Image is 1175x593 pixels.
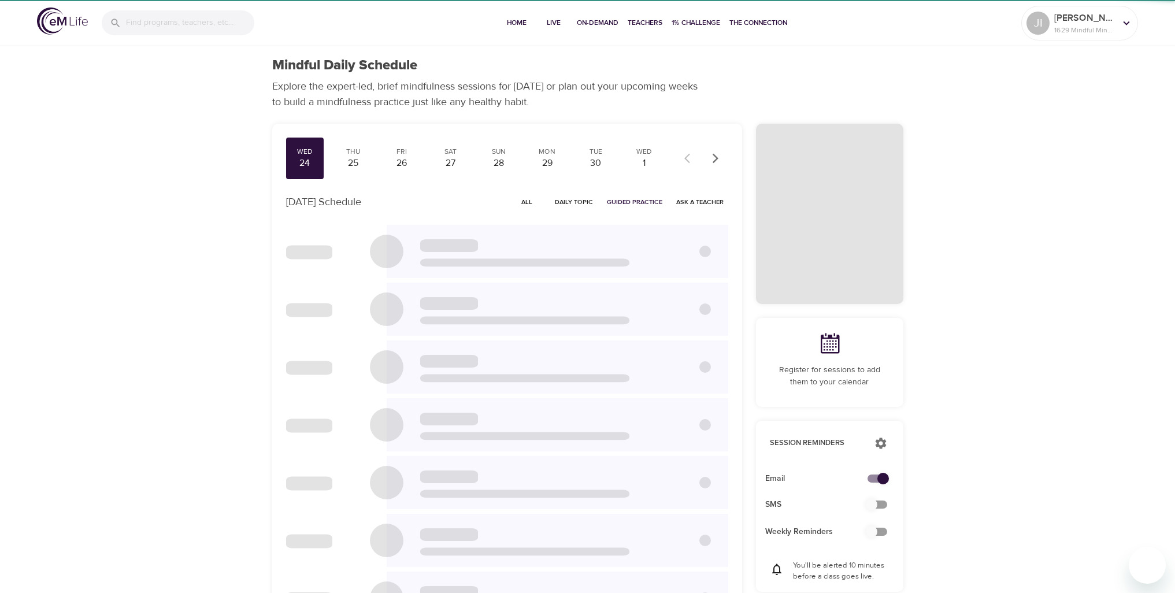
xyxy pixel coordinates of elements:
[676,197,724,207] span: Ask a Teacher
[436,147,465,157] div: Sat
[765,499,876,511] span: SMS
[533,157,562,170] div: 29
[581,147,610,157] div: Tue
[581,157,610,170] div: 30
[540,17,568,29] span: Live
[126,10,254,35] input: Find programs, teachers, etc...
[770,364,889,388] p: Register for sessions to add them to your calendar
[291,147,320,157] div: Wed
[765,473,876,485] span: Email
[286,194,361,210] p: [DATE] Schedule
[1026,12,1050,35] div: JI
[630,147,659,157] div: Wed
[503,17,531,29] span: Home
[555,197,593,207] span: Daily Topic
[484,147,513,157] div: Sun
[339,147,368,157] div: Thu
[533,147,562,157] div: Mon
[436,157,465,170] div: 27
[765,526,876,538] span: Weekly Reminders
[387,157,416,170] div: 26
[770,438,863,449] p: Session Reminders
[577,17,618,29] span: On-Demand
[387,147,416,157] div: Fri
[37,8,88,35] img: logo
[1054,11,1115,25] p: [PERSON_NAME]
[484,157,513,170] div: 28
[272,79,706,110] p: Explore the expert-led, brief mindfulness sessions for [DATE] or plan out your upcoming weeks to ...
[602,193,667,211] button: Guided Practice
[291,157,320,170] div: 24
[1129,547,1166,584] iframe: Button to launch messaging window
[513,197,541,207] span: All
[672,193,728,211] button: Ask a Teacher
[672,17,720,29] span: 1% Challenge
[729,17,787,29] span: The Connection
[630,157,659,170] div: 1
[1054,25,1115,35] p: 1629 Mindful Minutes
[339,157,368,170] div: 25
[628,17,662,29] span: Teachers
[509,193,546,211] button: All
[793,560,889,583] p: You'll be alerted 10 minutes before a class goes live.
[272,57,417,74] h1: Mindful Daily Schedule
[550,193,598,211] button: Daily Topic
[607,197,662,207] span: Guided Practice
